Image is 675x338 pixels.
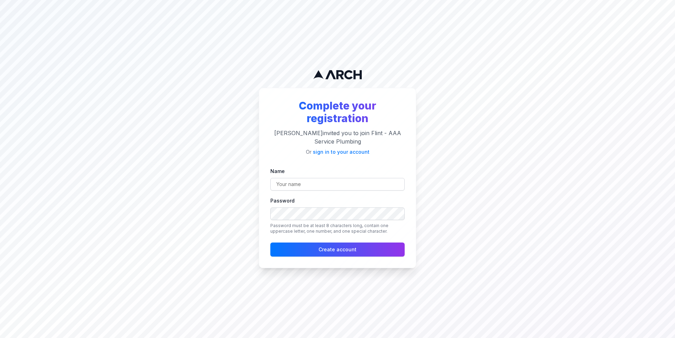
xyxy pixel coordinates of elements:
a: sign in to your account [313,149,369,155]
p: [PERSON_NAME] invited you to join Flint - AAA Service Plumbing [270,129,405,146]
label: Name [270,168,285,174]
p: Or [270,148,405,155]
button: Create account [270,243,405,257]
p: Password must be at least 8 characters long, contain one uppercase letter, one number, and one sp... [270,223,405,234]
label: Password [270,198,295,204]
h2: Complete your registration [270,99,405,125]
input: Your name [270,178,405,191]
